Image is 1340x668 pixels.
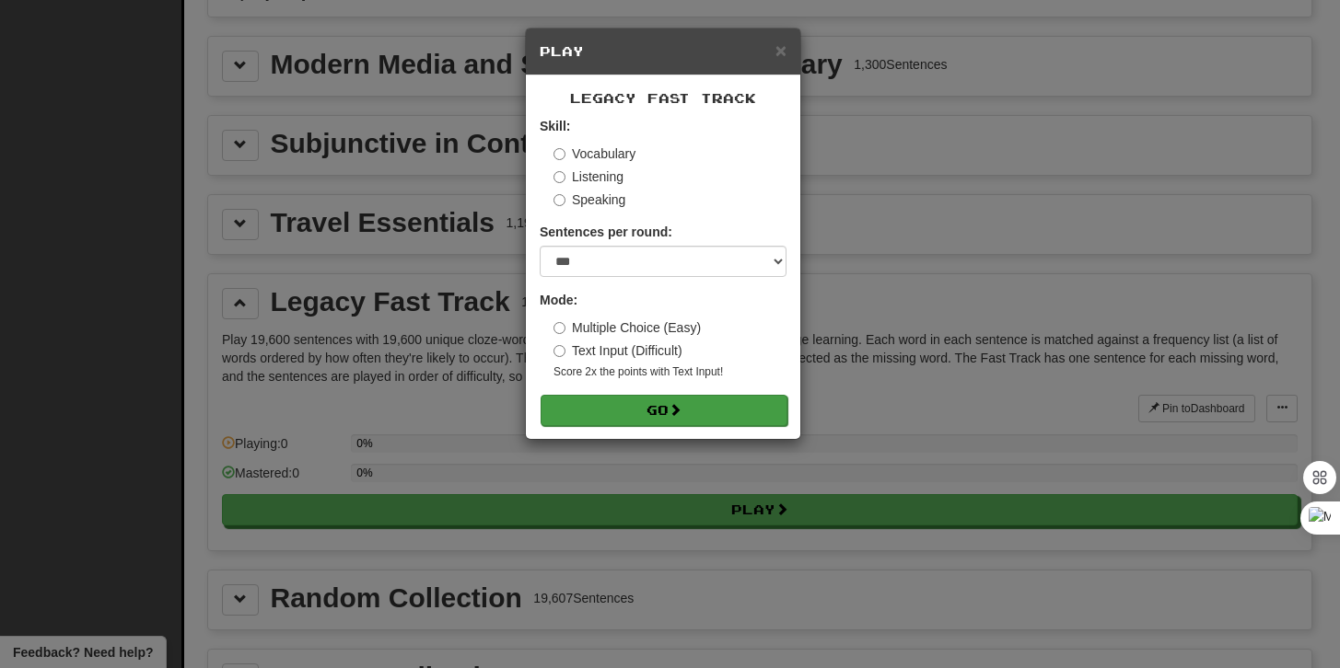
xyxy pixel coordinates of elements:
span: Legacy Fast Track [570,90,756,106]
small: Score 2x the points with Text Input ! [553,364,787,380]
button: Close [775,40,787,60]
label: Vocabulary [553,144,635,163]
label: Text Input (Difficult) [553,341,682,360]
input: Vocabulary [553,148,565,160]
label: Sentences per round: [540,223,672,241]
input: Listening [553,171,565,183]
input: Text Input (Difficult) [553,345,565,357]
strong: Skill: [540,119,570,133]
label: Speaking [553,190,625,209]
button: Go [541,395,787,426]
h5: Play [540,42,787,61]
label: Multiple Choice (Easy) [553,318,701,337]
strong: Mode: [540,293,577,307]
span: × [775,40,787,61]
input: Speaking [553,194,565,206]
label: Listening [553,167,623,186]
input: Multiple Choice (Easy) [553,322,565,334]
